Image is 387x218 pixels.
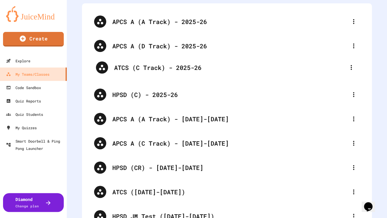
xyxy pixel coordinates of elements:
[3,32,64,47] a: Create
[362,194,381,212] iframe: chat widget
[6,84,41,91] div: Code Sandbox
[6,97,41,105] div: Quiz Reports
[15,204,39,208] span: Change plan
[3,193,64,212] button: DiamondChange plan
[6,124,37,131] div: My Quizzes
[6,111,43,118] div: Quiz Students
[6,57,30,64] div: Explore
[15,196,39,209] div: Diamond
[6,6,61,22] img: logo-orange.svg
[6,71,49,78] div: My Teams/Classes
[6,137,64,152] div: Smart Doorbell & Ping Pong Launcher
